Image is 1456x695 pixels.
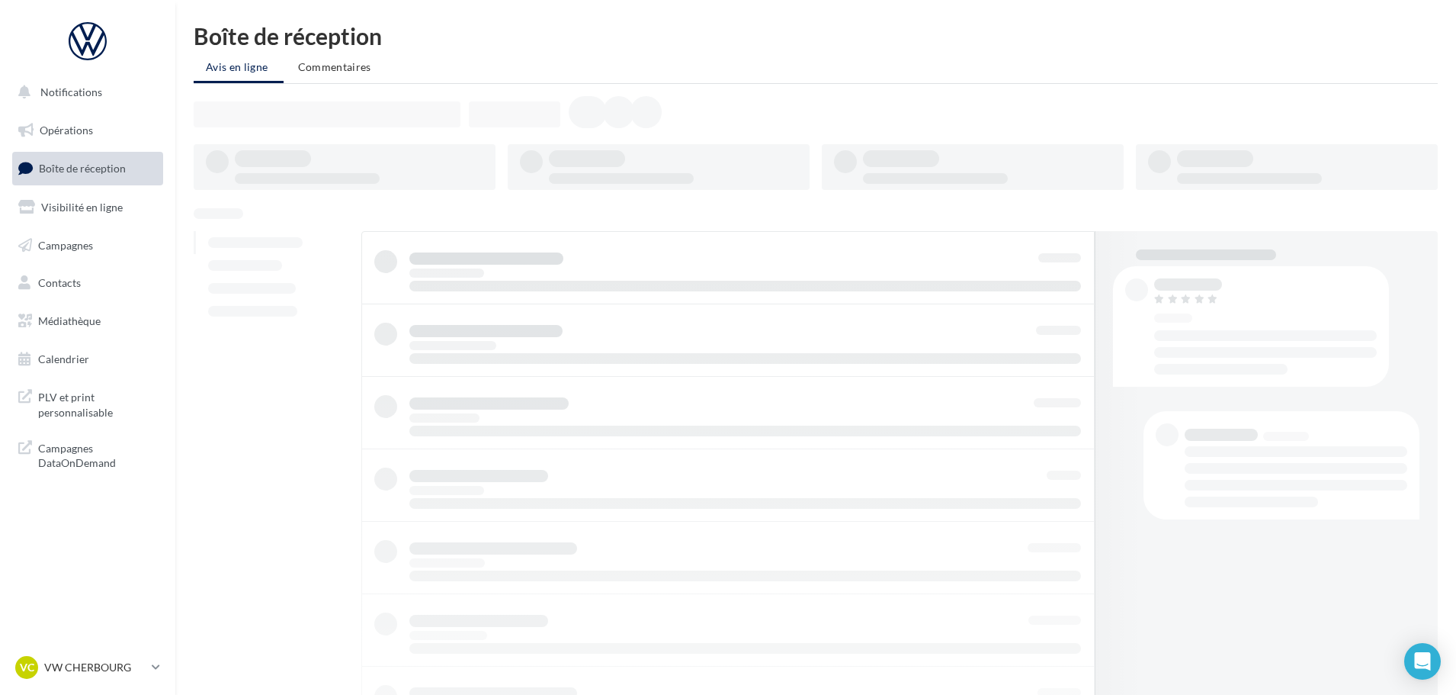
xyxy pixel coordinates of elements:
[44,660,146,675] p: VW CHERBOURG
[9,343,166,375] a: Calendrier
[9,305,166,337] a: Médiathèque
[9,432,166,477] a: Campagnes DataOnDemand
[40,85,102,98] span: Notifications
[12,653,163,682] a: VC VW CHERBOURG
[9,230,166,262] a: Campagnes
[298,60,371,73] span: Commentaires
[39,162,126,175] span: Boîte de réception
[1404,643,1441,680] div: Open Intercom Messenger
[9,381,166,426] a: PLV et print personnalisable
[41,201,123,214] span: Visibilité en ligne
[9,191,166,224] a: Visibilité en ligne
[40,124,93,137] span: Opérations
[194,24,1438,47] div: Boîte de réception
[20,660,34,675] span: VC
[38,352,89,365] span: Calendrier
[9,76,160,108] button: Notifications
[9,114,166,146] a: Opérations
[38,276,81,289] span: Contacts
[38,314,101,327] span: Médiathèque
[38,238,93,251] span: Campagnes
[38,438,157,471] span: Campagnes DataOnDemand
[38,387,157,420] span: PLV et print personnalisable
[9,152,166,185] a: Boîte de réception
[9,267,166,299] a: Contacts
